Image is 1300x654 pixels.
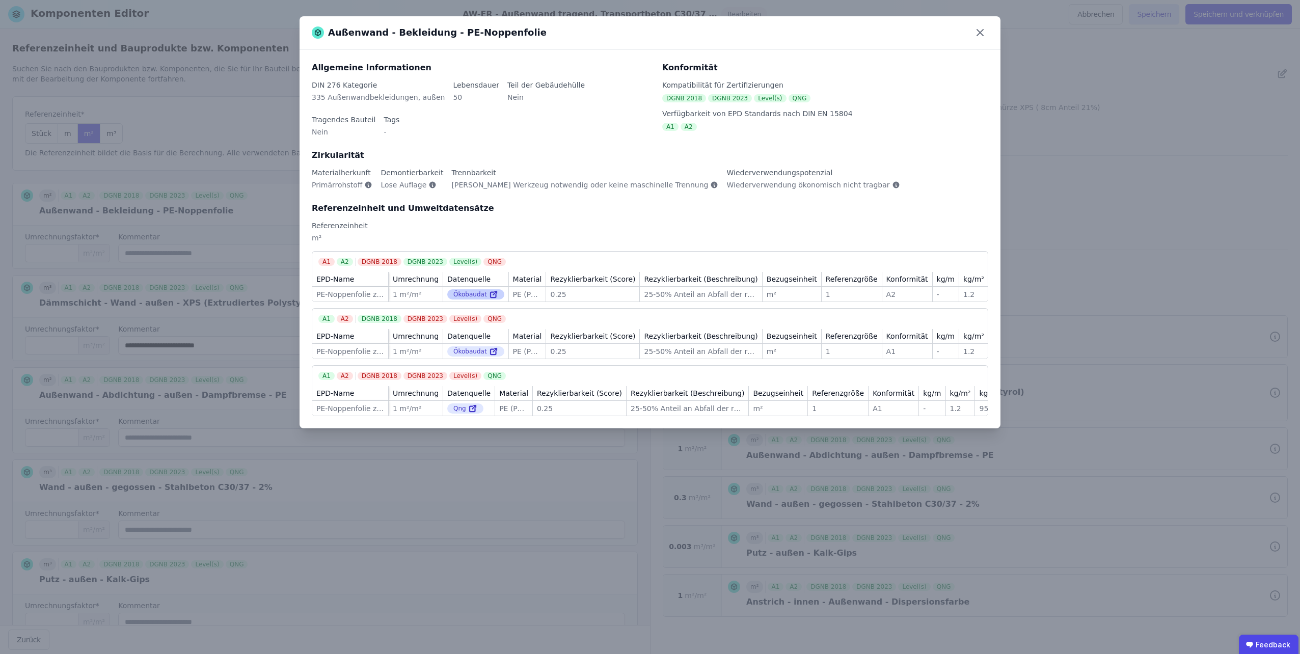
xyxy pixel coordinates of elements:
[550,346,635,357] div: 0.25
[393,274,439,284] div: Umrechnung
[312,92,445,111] div: 335 Außenwandbekleidungen, außen
[337,315,353,323] div: A2
[873,403,914,414] div: A1
[381,168,443,178] div: Demontierbarkeit
[537,403,622,414] div: 0.25
[662,123,679,131] div: A1
[393,403,439,414] div: 1 m²/m²
[963,346,984,357] div: 1.2
[886,274,928,284] div: Konformität
[826,346,878,357] div: 1
[447,403,483,414] div: Qng
[937,289,955,299] div: -
[979,403,1000,414] div: 950
[312,168,372,178] div: Materialherkunft
[312,180,362,190] span: Primärrohstoff
[453,80,499,90] div: Lebensdauer
[447,388,491,398] div: Datenquelle
[886,331,928,341] div: Konformität
[358,258,401,266] div: DGNB 2018
[873,388,914,398] div: Konformität
[447,289,504,299] div: Ökobaudat
[950,388,971,398] div: kg/m²
[499,403,528,414] div: PE (Polyethylen)
[318,258,335,266] div: A1
[513,346,542,357] div: PE (Polyethylen)
[393,289,439,299] div: 1 m²/m²
[447,331,491,341] div: Datenquelle
[631,403,744,414] div: 25-50% Anteil an Abfall der recycled wird
[358,372,401,380] div: DGNB 2018
[483,258,506,266] div: QNG
[937,331,955,341] div: kg/m
[923,388,941,398] div: kg/m
[312,202,988,214] div: Referenzeinheit und Umweltdatensätze
[644,346,757,357] div: 25-50% Anteil an Abfall der recycled wird
[312,80,445,90] div: DIN 276 Kategorie
[726,180,889,190] span: Wiederverwendung ökonomisch nicht tragbar
[662,94,706,102] div: DGNB 2018
[316,403,384,414] div: PE-Noppenfolie zur Abdichtung (Dicke 1,25 mm)
[393,388,439,398] div: Umrechnung
[767,331,817,341] div: Bezugseinheit
[513,331,542,341] div: Material
[316,388,354,398] div: EPD-Name
[403,258,447,266] div: DGNB 2023
[662,108,988,119] div: Verfügbarkeit von EPD Standards nach DIN EN 15804
[447,346,504,357] div: Ökobaudat
[513,274,542,284] div: Material
[812,388,864,398] div: Referenzgröße
[316,289,384,299] div: PE-Noppenfolie zur Abdichtung
[312,233,988,251] div: m²
[312,25,547,40] div: Außenwand - Bekleidung - PE-Noppenfolie
[923,403,941,414] div: -
[979,388,1000,398] div: kg/m³
[644,289,757,299] div: 25-50% Anteil an Abfall der recycled wird
[789,94,811,102] div: QNG
[312,149,988,161] div: Zirkularität
[507,80,585,90] div: Teil der Gebäudehülle
[483,372,506,380] div: QNG
[550,331,635,341] div: Rezyklierbarkeit (Score)
[550,274,635,284] div: Rezyklierbarkeit (Score)
[767,274,817,284] div: Bezugseinheit
[316,274,354,284] div: EPD-Name
[312,62,650,74] div: Allgemeine Informationen
[937,274,955,284] div: kg/m
[507,92,585,111] div: Nein
[662,80,988,90] div: Kompatibilität für Zertifizierungen
[937,346,955,357] div: -
[384,127,399,145] div: -
[316,346,384,357] div: PE-Noppenfolie zur Abdichtung (Dicke 0,00125 m)
[452,180,709,190] span: [PERSON_NAME] Werkzeug notwendig oder keine maschinelle Trennung
[449,258,481,266] div: Level(s)
[963,331,984,341] div: kg/m²
[812,403,864,414] div: 1
[767,346,817,357] div: m²
[537,388,622,398] div: Rezyklierbarkeit (Score)
[337,372,353,380] div: A2
[447,274,491,284] div: Datenquelle
[826,289,878,299] div: 1
[753,403,803,414] div: m²
[826,331,878,341] div: Referenzgröße
[726,168,900,178] div: Wiederverwendungspotenzial
[318,372,335,380] div: A1
[403,315,447,323] div: DGNB 2023
[384,115,399,125] div: Tags
[358,315,401,323] div: DGNB 2018
[449,315,481,323] div: Level(s)
[337,258,353,266] div: A2
[316,331,354,341] div: EPD-Name
[767,289,817,299] div: m²
[403,372,447,380] div: DGNB 2023
[483,315,506,323] div: QNG
[312,221,988,231] div: Referenzeinheit
[312,127,375,145] div: Nein
[963,274,984,284] div: kg/m²
[753,388,803,398] div: Bezugseinheit
[644,274,757,284] div: Rezyklierbarkeit (Beschreibung)
[708,94,752,102] div: DGNB 2023
[644,331,757,341] div: Rezyklierbarkeit (Beschreibung)
[826,274,878,284] div: Referenzgröße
